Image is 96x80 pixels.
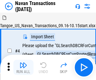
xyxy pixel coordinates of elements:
img: Skip [60,61,67,69]
button: Skip [54,60,74,75]
button: Run All [13,60,33,75]
img: Back [5,3,13,10]
span: # 4 [15,48,20,53]
img: Support [75,4,80,9]
div: Import Sheet [30,33,55,41]
div: Skip [60,70,68,74]
div: Navan Transactions ([DATE]) [15,0,73,12]
div: Run All [16,70,31,74]
img: Settings menu [83,3,91,10]
img: Main button [79,62,89,72]
img: Run All [20,61,27,69]
div: (sheet [22,52,33,57]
